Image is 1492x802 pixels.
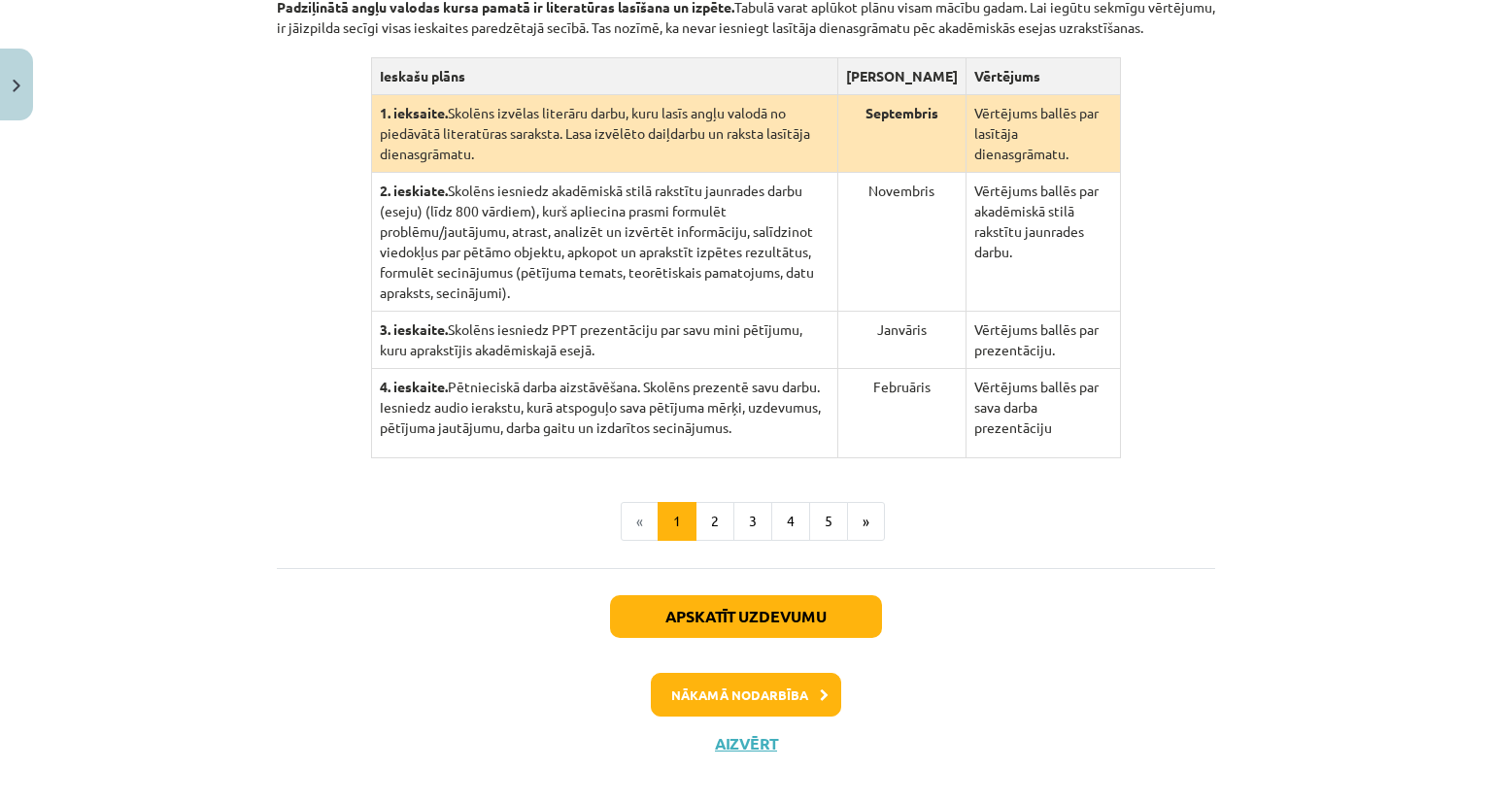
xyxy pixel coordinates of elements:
[809,502,848,541] button: 5
[865,104,938,121] strong: Septembris
[13,80,20,92] img: icon-close-lesson-0947bae3869378f0d4975bcd49f059093ad1ed9edebbc8119c70593378902aed.svg
[380,378,448,395] strong: 4. ieskaite.
[371,58,837,95] th: Ieskašu plāns
[709,734,783,753] button: Aizvērt
[966,95,1120,173] td: Vērtējums ballēs par lasītāja dienasgrāmatu.
[966,173,1120,312] td: Vērtējums ballēs par akadēmiskā stilā rakstītu jaunrades darbu.
[837,58,966,95] th: [PERSON_NAME]
[847,502,885,541] button: »
[610,595,882,638] button: Apskatīt uzdevumu
[371,173,837,312] td: Skolēns iesniedz akadēmiskā stilā rakstītu jaunrades darbu (eseju) (līdz 800 vārdiem), kurš aplie...
[846,377,958,397] p: Februāris
[380,377,830,438] p: Pētnieciskā darba aizstāvēšana. Skolēns prezentē savu darbu. Iesniedz audio ierakstu, kurā atspog...
[695,502,734,541] button: 2
[380,320,448,338] strong: 3. ieskaite.
[837,312,966,369] td: Janvāris
[380,182,448,199] strong: 2. ieskiate.
[371,95,837,173] td: Skolēns izvēlas literāru darbu, kuru lasīs angļu valodā no piedāvātā literatūras saraksta. Lasa i...
[371,312,837,369] td: Skolēns iesniedz PPT prezentāciju par savu mini pētījumu, kuru aprakstījis akadēmiskajā esejā.
[966,58,1120,95] th: Vērtējums
[277,502,1215,541] nav: Page navigation example
[733,502,772,541] button: 3
[966,369,1120,458] td: Vērtējums ballēs par sava darba prezentāciju
[380,104,448,121] strong: 1. ieksaite.
[658,502,696,541] button: 1
[771,502,810,541] button: 4
[966,312,1120,369] td: Vērtējums ballēs par prezentāciju.
[651,673,841,718] button: Nākamā nodarbība
[837,173,966,312] td: Novembris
